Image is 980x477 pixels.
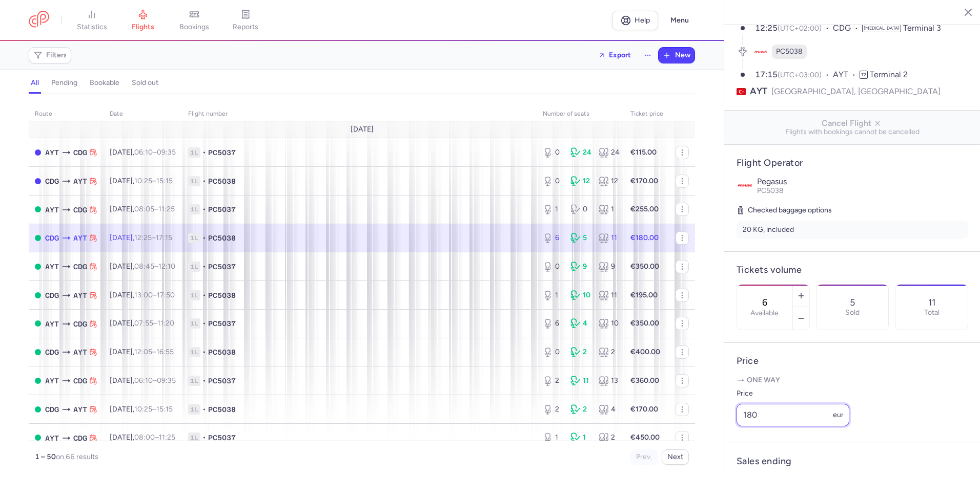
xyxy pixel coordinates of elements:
time: 12:05 [134,348,152,356]
time: 09:35 [157,376,176,385]
p: 11 [928,297,935,308]
span: CDG [73,318,87,330]
span: 1L [188,290,200,300]
span: CDG [45,346,59,358]
span: CDG [45,232,59,244]
span: [DATE], [110,291,175,299]
th: date [104,106,182,122]
strong: €170.00 [630,405,658,414]
span: flights [132,23,154,32]
h4: pending [51,78,77,88]
span: PC5038 [208,233,236,243]
h4: Tickets volume [737,264,968,276]
p: Total [924,309,940,317]
span: • [202,233,206,243]
span: 1L [188,233,200,243]
span: – [134,291,175,299]
span: [DATE], [110,433,175,442]
div: 13 [599,376,618,386]
div: 11 [599,233,618,243]
h4: bookable [90,78,119,88]
button: Export [591,47,638,63]
div: 2 [599,347,618,357]
span: [DATE], [110,376,176,385]
span: AYT [45,147,59,158]
span: • [202,290,206,300]
div: 4 [570,318,590,329]
time: 17:15 [755,70,778,79]
span: AYT [750,85,767,98]
span: • [202,432,206,443]
span: 1L [188,432,200,443]
a: reports [220,9,271,32]
button: Menu [664,11,695,30]
span: 1L [188,176,200,186]
h4: Flight Operator [737,157,968,169]
button: Next [662,449,689,465]
div: 6 [543,318,562,329]
th: number of seats [537,106,624,122]
time: 15:15 [156,405,173,414]
strong: €350.00 [630,319,659,328]
div: 1 [570,432,590,443]
span: – [134,433,175,442]
strong: €400.00 [630,348,660,356]
div: 2 [570,404,590,415]
span: 1L [188,376,200,386]
span: AYT [73,176,87,187]
a: flights [117,9,169,32]
p: One way [737,375,968,385]
span: • [202,204,206,214]
span: AYT [73,404,87,415]
label: Price [737,387,849,400]
span: • [202,404,206,415]
div: 12 [599,176,618,186]
time: 17:15 [156,233,172,242]
span: CDG [73,204,87,215]
span: – [134,319,174,328]
div: 11 [599,290,618,300]
span: [MEDICAL_DATA] [862,24,901,32]
span: [DATE] [351,125,374,134]
h4: Price [737,355,968,367]
span: AYT [73,290,87,301]
strong: €170.00 [630,177,658,185]
time: 08:05 [134,205,154,213]
p: 5 [850,297,855,308]
div: 10 [570,290,590,300]
span: 1L [188,404,200,415]
span: bookings [179,23,209,32]
span: CDG [73,375,87,386]
span: 1L [188,262,200,272]
div: 2 [599,432,618,443]
div: 0 [543,176,562,186]
span: • [202,347,206,357]
strong: €350.00 [630,262,659,271]
span: AYT [73,232,87,244]
input: --- [737,404,849,426]
h4: Sales ending [737,456,791,467]
div: 24 [599,147,618,158]
span: • [202,262,206,272]
div: 2 [543,404,562,415]
span: CDG [833,23,862,34]
span: PC5037 [208,432,236,443]
span: on 66 results [56,452,98,461]
strong: €255.00 [630,205,659,213]
span: – [134,148,176,157]
div: 1 [599,204,618,214]
div: 1 [543,204,562,214]
div: 24 [570,147,590,158]
span: PC5037 [208,262,236,272]
span: Terminal 3 [903,23,941,33]
span: PC5038 [776,47,803,57]
div: 6 [543,233,562,243]
span: statistics [77,23,107,32]
time: 11:25 [159,433,175,442]
span: 1L [188,318,200,329]
time: 13:00 [134,291,153,299]
span: – [134,233,172,242]
span: AYT [833,69,860,81]
time: 07:55 [134,319,153,328]
div: 1 [543,432,562,443]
